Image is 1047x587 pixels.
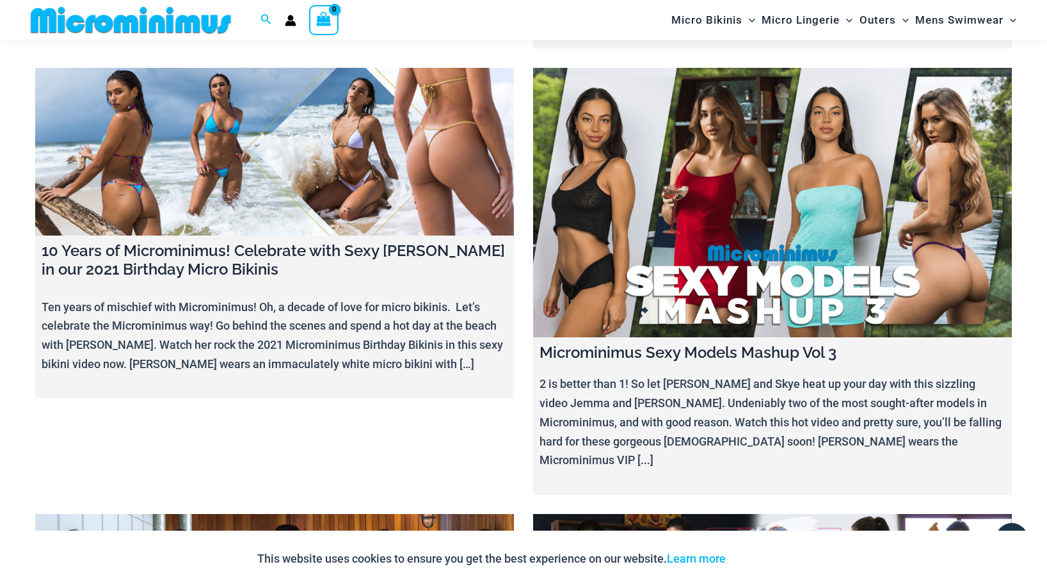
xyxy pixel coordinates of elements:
[735,543,790,574] button: Accept
[533,68,1012,337] a: Microminimus Sexy Models Mashup Vol 3
[35,68,514,236] a: 10 Years of Microminimus! Celebrate with Sexy Melissa in our 2021 Birthday Micro Bikinis
[668,4,758,36] a: Micro BikinisMenu ToggleMenu Toggle
[915,4,1003,36] span: Mens Swimwear
[671,4,742,36] span: Micro Bikinis
[285,15,296,26] a: Account icon link
[257,549,726,568] p: This website uses cookies to ensure you get the best experience on our website.
[840,4,852,36] span: Menu Toggle
[1003,4,1016,36] span: Menu Toggle
[26,6,236,35] img: MM SHOP LOGO FLAT
[762,4,840,36] span: Micro Lingerie
[539,344,1005,362] h4: Microminimus Sexy Models Mashup Vol 3
[667,552,726,565] a: Learn more
[856,4,912,36] a: OutersMenu ToggleMenu Toggle
[896,4,909,36] span: Menu Toggle
[539,374,1005,470] p: 2 is better than 1! So let [PERSON_NAME] and Skye heat up your day with this sizzling video Jemma...
[912,4,1019,36] a: Mens SwimwearMenu ToggleMenu Toggle
[758,4,856,36] a: Micro LingerieMenu ToggleMenu Toggle
[42,298,508,374] p: Ten years of mischief with Microminimus! Oh, a decade of love for micro bikinis. Let’s celebrate ...
[42,242,508,279] h4: 10 Years of Microminimus! Celebrate with Sexy [PERSON_NAME] in our 2021 Birthday Micro Bikinis
[666,2,1021,38] nav: Site Navigation
[859,4,896,36] span: Outers
[260,12,272,28] a: Search icon link
[309,5,339,35] a: View Shopping Cart, empty
[742,4,755,36] span: Menu Toggle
